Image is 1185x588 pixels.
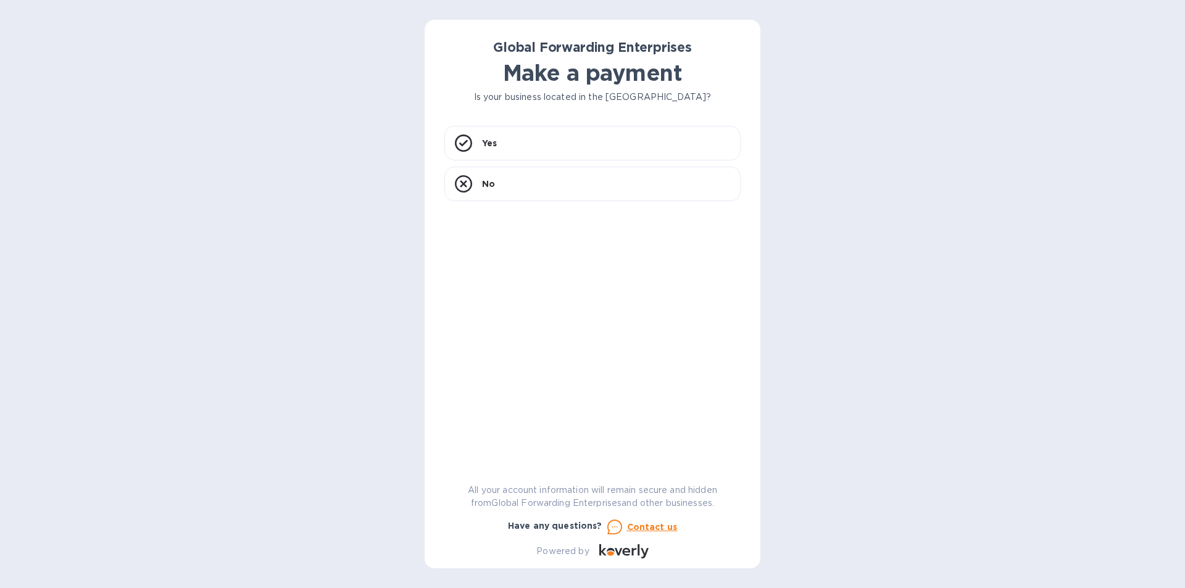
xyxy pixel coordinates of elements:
p: Is your business located in the [GEOGRAPHIC_DATA]? [444,91,741,104]
p: No [482,178,495,190]
b: Have any questions? [508,521,602,531]
u: Contact us [627,522,678,532]
p: All your account information will remain secure and hidden from Global Forwarding Enterprises and... [444,484,741,510]
p: Yes [482,137,497,149]
b: Global Forwarding Enterprises [493,39,692,55]
p: Powered by [536,545,589,558]
h1: Make a payment [444,60,741,86]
